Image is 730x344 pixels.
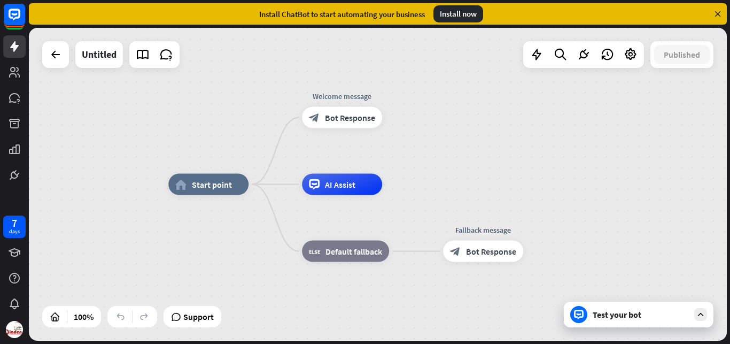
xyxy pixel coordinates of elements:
div: Test your bot [593,309,689,320]
i: block_bot_response [450,246,461,257]
div: 7 [12,218,17,228]
div: days [9,228,20,235]
div: Install ChatBot to start automating your business [259,9,425,19]
span: Start point [192,179,232,190]
span: Bot Response [466,246,516,257]
span: Bot Response [325,112,375,123]
div: Welcome message [294,91,390,102]
i: block_bot_response [309,112,320,123]
span: Support [183,308,214,325]
span: AI Assist [325,179,355,190]
div: Install now [433,5,483,22]
i: home_2 [175,179,187,190]
a: 7 days [3,216,26,238]
div: Untitled [82,41,117,68]
button: Published [654,45,710,64]
div: 100% [71,308,97,325]
i: block_fallback [309,246,320,257]
div: Fallback message [435,225,531,235]
button: Open LiveChat chat widget [9,4,41,36]
span: Default fallback [325,246,382,257]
